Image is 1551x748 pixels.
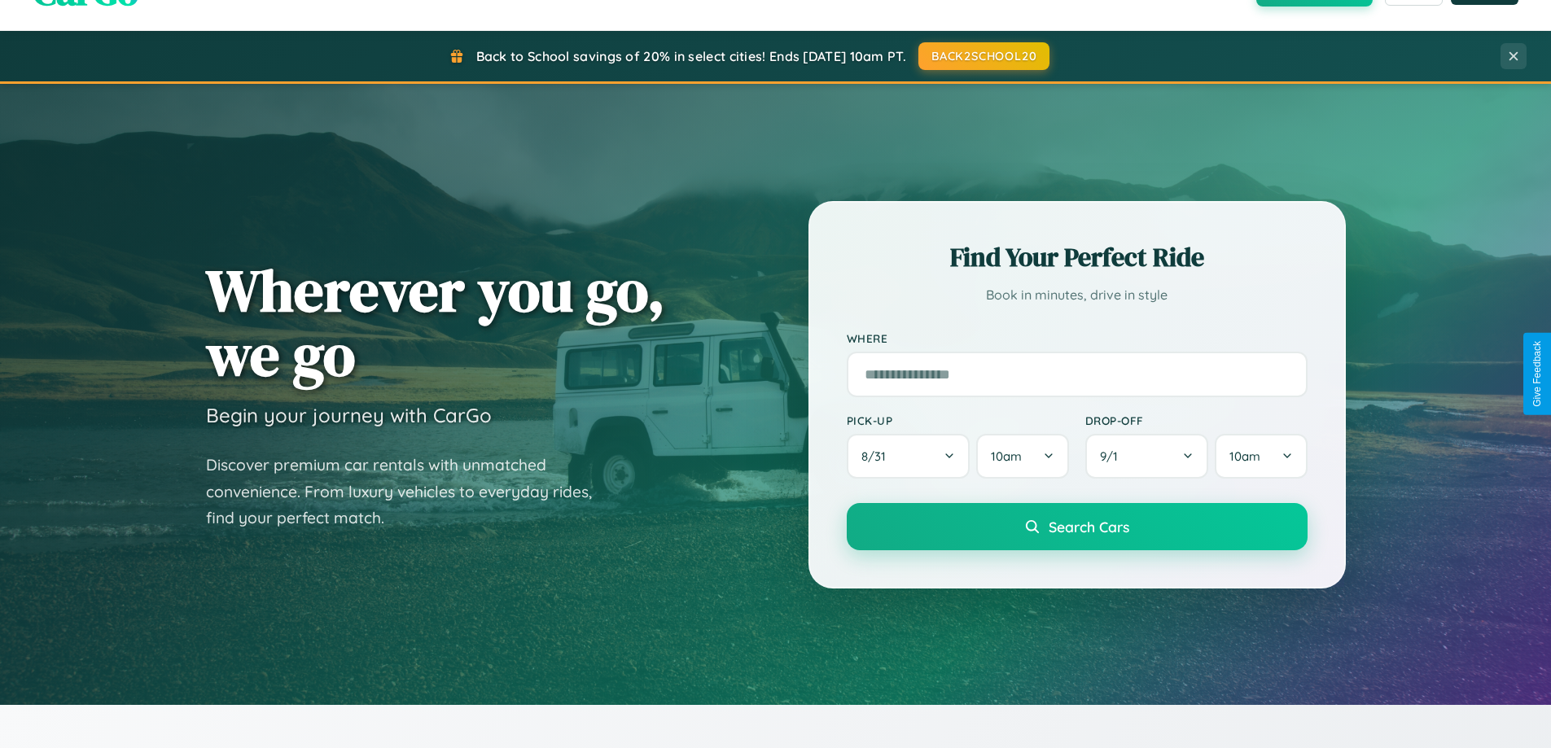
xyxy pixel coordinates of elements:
span: Back to School savings of 20% in select cities! Ends [DATE] 10am PT. [476,48,906,64]
button: 10am [976,434,1068,479]
div: Give Feedback [1531,341,1543,407]
h1: Wherever you go, we go [206,258,665,387]
span: 10am [1229,448,1260,464]
p: Book in minutes, drive in style [847,283,1308,307]
label: Where [847,331,1308,345]
label: Pick-up [847,413,1069,427]
button: 8/31 [847,434,970,479]
button: Search Cars [847,503,1308,550]
span: 8 / 31 [861,448,894,464]
span: Search Cars [1049,518,1129,536]
span: 10am [991,448,1022,464]
h3: Begin your journey with CarGo [206,403,492,427]
button: 10am [1215,434,1307,479]
span: 9 / 1 [1100,448,1126,464]
h2: Find Your Perfect Ride [847,239,1308,275]
button: BACK2SCHOOL20 [918,42,1049,70]
p: Discover premium car rentals with unmatched convenience. From luxury vehicles to everyday rides, ... [206,452,613,531]
button: 9/1 [1085,434,1209,479]
label: Drop-off [1085,413,1308,427]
